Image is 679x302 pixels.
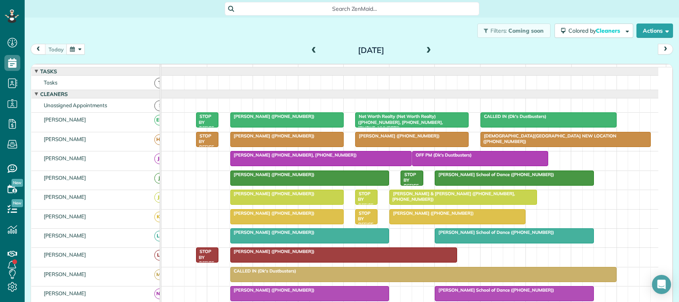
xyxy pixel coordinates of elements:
[196,249,214,266] span: STOP BY OFFICE
[230,152,357,158] span: [PERSON_NAME] ([PHONE_NUMBER], [PHONE_NUMBER])
[480,133,617,144] span: [DEMOGRAPHIC_DATA][GEOGRAPHIC_DATA] NEW LOCATION ([PHONE_NUMBER])
[12,179,23,187] span: New
[154,231,165,241] span: LS
[355,210,374,227] span: STOP BY OFFICE
[154,153,165,164] span: JB
[154,269,165,280] span: MB
[154,115,165,126] span: EM
[42,136,88,142] span: [PERSON_NAME]
[12,199,23,207] span: New
[435,66,449,73] span: 1pm
[230,249,315,254] span: [PERSON_NAME] ([PHONE_NUMBER])
[652,275,671,294] div: Open Intercom Messenger
[42,251,88,258] span: [PERSON_NAME]
[572,66,586,73] span: 4pm
[230,172,315,177] span: [PERSON_NAME] ([PHONE_NUMBER])
[412,152,472,158] span: OFF PM (Dk's Dustbusters)
[554,24,633,38] button: Colored byCleaners
[154,100,165,111] span: !
[480,114,547,119] span: CALLED IN (Dk's Dustbusters)
[434,287,554,293] span: [PERSON_NAME] School of Dance ([PHONE_NUMBER])
[230,268,297,274] span: CALLED IN (Dk's Dustbusters)
[154,212,165,222] span: KB
[154,78,165,88] span: T
[42,116,88,123] span: [PERSON_NAME]
[344,66,362,73] span: 11am
[389,191,515,202] span: [PERSON_NAME] & [PERSON_NAME] ([PHONE_NUMBER], [PHONE_NUMBER])
[207,66,222,73] span: 8am
[42,232,88,239] span: [PERSON_NAME]
[481,66,494,73] span: 2pm
[196,133,214,150] span: STOP BY OFFICE
[42,102,109,108] span: Unassigned Appointments
[298,66,316,73] span: 10am
[42,194,88,200] span: [PERSON_NAME]
[154,173,165,184] span: JJ
[568,27,623,34] span: Colored by
[355,114,443,131] span: Net Worth Realty (Net Worth Realty) ([PHONE_NUMBER], [PHONE_NUMBER], [PHONE_NUMBER])
[596,27,621,34] span: Cleaners
[434,229,554,235] span: [PERSON_NAME] School of Dance ([PHONE_NUMBER])
[230,114,315,119] span: [PERSON_NAME] ([PHONE_NUMBER])
[42,155,88,161] span: [PERSON_NAME]
[161,66,176,73] span: 7am
[31,44,46,55] button: prev
[154,288,165,299] span: NN
[154,192,165,203] span: JR
[154,250,165,261] span: LF
[42,175,88,181] span: [PERSON_NAME]
[39,68,58,75] span: Tasks
[230,133,315,139] span: [PERSON_NAME] ([PHONE_NUMBER])
[230,229,315,235] span: [PERSON_NAME] ([PHONE_NUMBER])
[321,46,421,55] h2: [DATE]
[42,271,88,277] span: [PERSON_NAME]
[389,66,407,73] span: 12pm
[617,66,631,73] span: 5pm
[154,134,165,145] span: HC
[389,210,474,216] span: [PERSON_NAME] ([PHONE_NUMBER])
[400,172,419,189] span: STOP BY OFFICE
[508,27,544,34] span: Coming soon
[636,24,673,38] button: Actions
[39,91,69,97] span: Cleaners
[658,44,673,55] button: next
[42,290,88,296] span: [PERSON_NAME]
[355,133,440,139] span: [PERSON_NAME] ([PHONE_NUMBER])
[42,79,59,86] span: Tasks
[253,66,268,73] span: 9am
[526,66,540,73] span: 3pm
[196,114,214,131] span: STOP BY OFFICE
[230,287,315,293] span: [PERSON_NAME] ([PHONE_NUMBER])
[230,191,315,196] span: [PERSON_NAME] ([PHONE_NUMBER])
[45,44,67,55] button: today
[434,172,554,177] span: [PERSON_NAME] School of Dance ([PHONE_NUMBER])
[490,27,507,34] span: Filters:
[42,213,88,220] span: [PERSON_NAME]
[230,210,315,216] span: [PERSON_NAME] ([PHONE_NUMBER])
[355,191,374,208] span: STOP BY OFFICE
